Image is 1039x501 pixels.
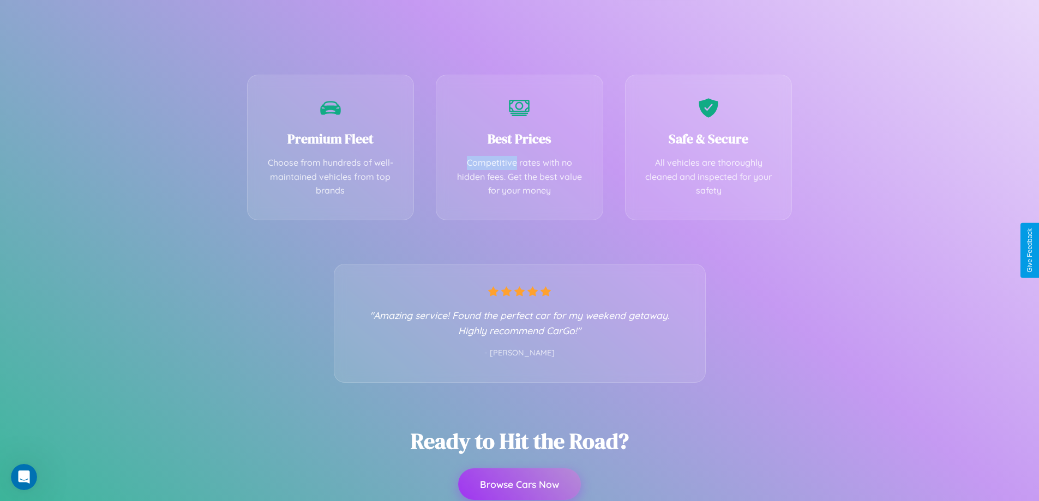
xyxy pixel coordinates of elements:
p: Choose from hundreds of well-maintained vehicles from top brands [264,156,398,198]
p: Competitive rates with no hidden fees. Get the best value for your money [453,156,586,198]
div: Give Feedback [1026,228,1034,273]
h2: Ready to Hit the Road? [411,426,629,456]
p: - [PERSON_NAME] [356,346,683,360]
iframe: Intercom live chat [11,464,37,490]
p: "Amazing service! Found the perfect car for my weekend getaway. Highly recommend CarGo!" [356,307,683,338]
h3: Safe & Secure [642,130,776,148]
p: All vehicles are thoroughly cleaned and inspected for your safety [642,156,776,198]
button: Browse Cars Now [458,468,581,500]
h3: Premium Fleet [264,130,398,148]
h3: Best Prices [453,130,586,148]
